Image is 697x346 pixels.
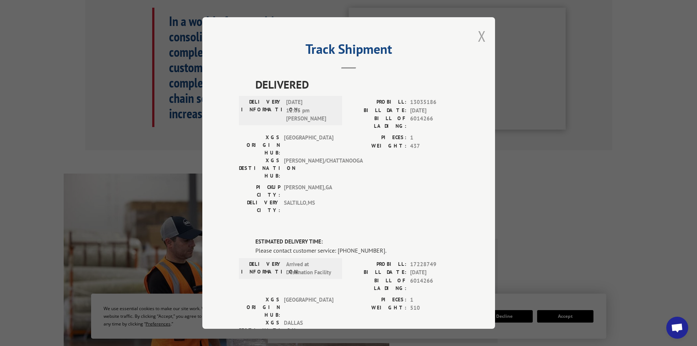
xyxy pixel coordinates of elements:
[349,268,406,277] label: BILL DATE:
[239,296,280,319] label: XGS ORIGIN HUB:
[410,268,458,277] span: [DATE]
[239,319,280,342] label: XGS DESTINATION HUB:
[241,260,282,277] label: DELIVERY INFORMATION:
[239,199,280,214] label: DELIVERY CITY:
[410,296,458,304] span: 1
[410,260,458,269] span: 17228749
[349,134,406,142] label: PIECES:
[410,277,458,292] span: 6014266
[410,115,458,130] span: 6014266
[349,296,406,304] label: PIECES:
[349,260,406,269] label: PROBILL:
[284,157,333,180] span: [PERSON_NAME]/CHATTANOOGA
[349,304,406,312] label: WEIGHT:
[286,260,336,277] span: Arrived at Destination Facility
[410,142,458,150] span: 437
[349,107,406,115] label: BILL DATE:
[666,317,688,339] div: Open chat
[284,183,333,199] span: [PERSON_NAME] , GA
[239,157,280,180] label: XGS DESTINATION HUB:
[349,142,406,150] label: WEIGHT:
[410,98,458,107] span: 13035186
[239,44,458,58] h2: Track Shipment
[349,115,406,130] label: BILL OF LADING:
[478,26,486,46] button: Close modal
[284,134,333,157] span: [GEOGRAPHIC_DATA]
[349,277,406,292] label: BILL OF LADING:
[410,304,458,312] span: 510
[241,98,282,123] label: DELIVERY INFORMATION:
[255,76,458,93] span: DELIVERED
[255,238,458,246] label: ESTIMATED DELIVERY TIME:
[286,98,336,123] span: [DATE] 12:05 pm [PERSON_NAME]
[284,296,333,319] span: [GEOGRAPHIC_DATA]
[284,199,333,214] span: SALTILLO , MS
[239,183,280,199] label: PICKUP CITY:
[239,134,280,157] label: XGS ORIGIN HUB:
[410,134,458,142] span: 1
[349,98,406,107] label: PROBILL:
[284,319,333,342] span: DALLAS
[255,246,458,255] div: Please contact customer service: [PHONE_NUMBER].
[410,107,458,115] span: [DATE]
